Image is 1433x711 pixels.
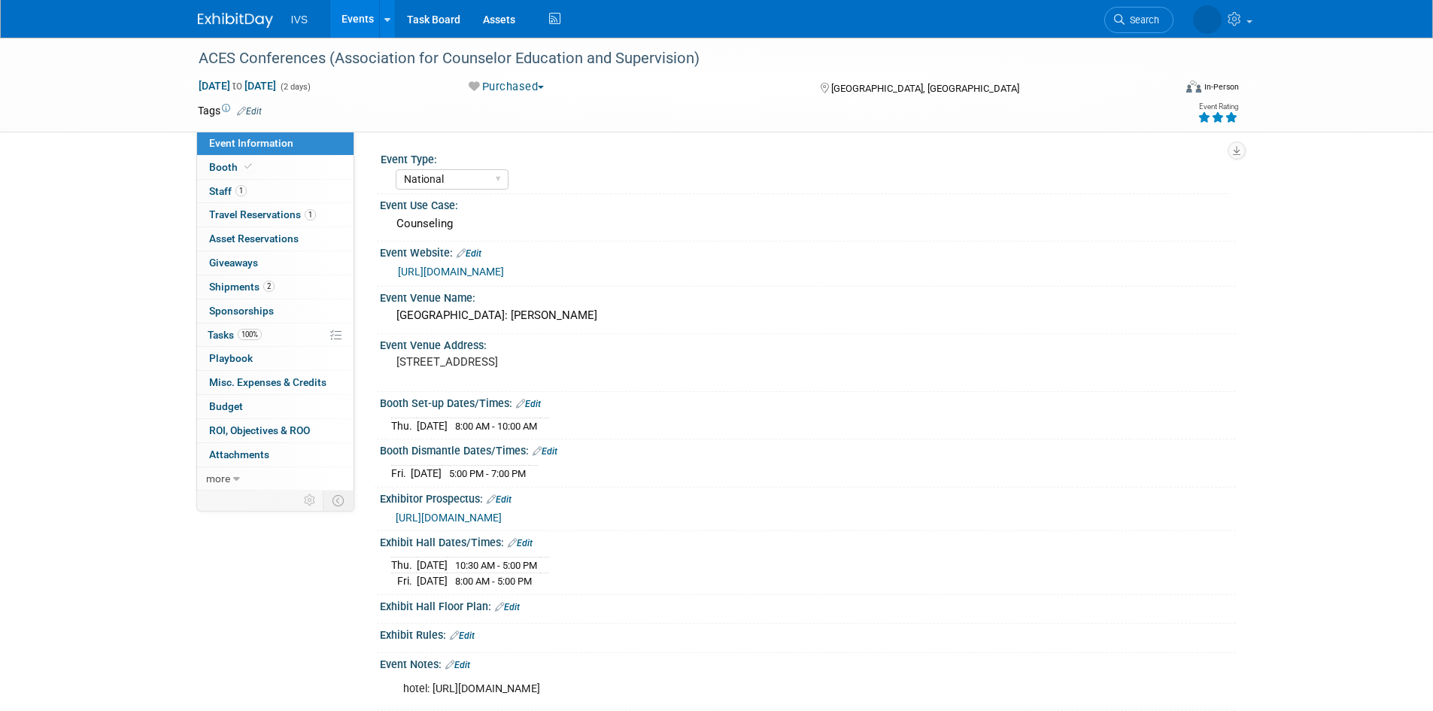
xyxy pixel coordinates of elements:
[209,352,253,364] span: Playbook
[263,281,275,292] span: 2
[1198,103,1238,111] div: Event Rating
[391,573,417,589] td: Fri.
[197,299,354,323] a: Sponsorships
[197,251,354,275] a: Giveaways
[380,194,1236,213] div: Event Use Case:
[380,439,1236,459] div: Booth Dismantle Dates/Times:
[391,557,417,573] td: Thu.
[198,13,273,28] img: ExhibitDay
[533,446,557,457] a: Edit
[417,557,448,573] td: [DATE]
[450,630,475,641] a: Edit
[1204,81,1239,93] div: In-Person
[380,624,1236,643] div: Exhibit Rules:
[380,242,1236,261] div: Event Website:
[487,494,512,505] a: Edit
[230,80,244,92] span: to
[209,424,310,436] span: ROI, Objectives & ROO
[198,103,262,118] td: Tags
[398,266,504,278] a: [URL][DOMAIN_NAME]
[516,399,541,409] a: Edit
[206,472,230,485] span: more
[209,257,258,269] span: Giveaways
[455,421,537,432] span: 8:00 AM - 10:00 AM
[1085,78,1240,101] div: Event Format
[197,371,354,394] a: Misc. Expenses & Credits
[237,106,262,117] a: Edit
[380,287,1236,305] div: Event Venue Name:
[1125,14,1159,26] span: Search
[291,14,308,26] span: IVS
[508,538,533,548] a: Edit
[495,602,520,612] a: Edit
[393,674,1070,704] div: hotel: [URL][DOMAIN_NAME]
[209,281,275,293] span: Shipments
[449,468,526,479] span: 5:00 PM - 7:00 PM
[209,232,299,245] span: Asset Reservations
[411,465,442,481] td: [DATE]
[197,467,354,491] a: more
[391,418,417,433] td: Thu.
[323,491,354,510] td: Toggle Event Tabs
[305,209,316,220] span: 1
[391,304,1225,327] div: [GEOGRAPHIC_DATA]: [PERSON_NAME]
[396,355,720,369] pre: [STREET_ADDRESS]
[209,161,255,173] span: Booth
[209,208,316,220] span: Travel Reservations
[1193,5,1222,34] img: Carrie Rhoads
[209,400,243,412] span: Budget
[238,329,262,340] span: 100%
[197,156,354,179] a: Booth
[197,443,354,466] a: Attachments
[197,324,354,347] a: Tasks100%
[209,137,293,149] span: Event Information
[455,576,532,587] span: 8:00 AM - 5:00 PM
[235,185,247,196] span: 1
[380,392,1236,412] div: Booth Set-up Dates/Times:
[380,595,1236,615] div: Exhibit Hall Floor Plan:
[380,334,1236,353] div: Event Venue Address:
[831,83,1019,94] span: [GEOGRAPHIC_DATA], [GEOGRAPHIC_DATA]
[197,227,354,251] a: Asset Reservations
[396,512,502,524] a: [URL][DOMAIN_NAME]
[381,148,1229,167] div: Event Type:
[463,79,550,95] button: Purchased
[209,305,274,317] span: Sponsorships
[279,82,311,92] span: (2 days)
[193,45,1151,72] div: ACES Conferences (Association for Counselor Education and Supervision)
[391,212,1225,235] div: Counseling
[198,79,277,93] span: [DATE] [DATE]
[209,376,326,388] span: Misc. Expenses & Credits
[417,418,448,433] td: [DATE]
[197,132,354,155] a: Event Information
[380,488,1236,507] div: Exhibitor Prospectus:
[197,347,354,370] a: Playbook
[297,491,323,510] td: Personalize Event Tab Strip
[197,203,354,226] a: Travel Reservations1
[197,275,354,299] a: Shipments2
[1104,7,1173,33] a: Search
[380,531,1236,551] div: Exhibit Hall Dates/Times:
[209,448,269,460] span: Attachments
[445,660,470,670] a: Edit
[455,560,537,571] span: 10:30 AM - 5:00 PM
[197,419,354,442] a: ROI, Objectives & ROO
[197,180,354,203] a: Staff1
[380,653,1236,673] div: Event Notes:
[244,163,252,171] i: Booth reservation complete
[457,248,481,259] a: Edit
[417,573,448,589] td: [DATE]
[391,465,411,481] td: Fri.
[1186,81,1201,93] img: Format-Inperson.png
[208,329,262,341] span: Tasks
[197,395,354,418] a: Budget
[209,185,247,197] span: Staff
